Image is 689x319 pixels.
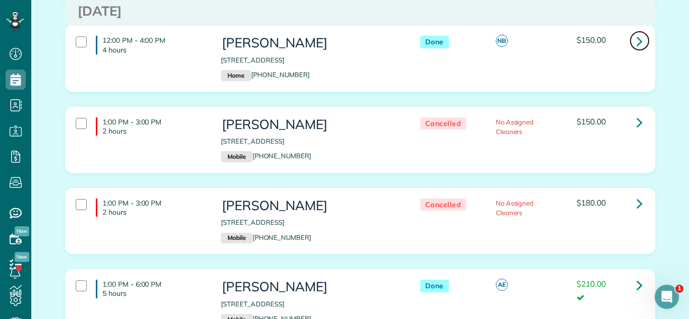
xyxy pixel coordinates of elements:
span: Cancelled [420,199,467,211]
h4: 1:00 PM - 3:00 PM [96,117,206,136]
small: Home [221,70,251,81]
span: $180.00 [577,198,606,208]
span: New [15,226,29,236]
span: $150.00 [577,116,606,126]
span: NB [496,35,508,47]
span: AE [496,279,508,291]
span: $150.00 [577,35,606,45]
h3: [PERSON_NAME] [221,280,399,294]
h4: 1:00 PM - 6:00 PM [96,280,206,298]
span: No Assigned Cleaners [496,118,534,136]
a: Mobile[PHONE_NUMBER] [221,152,311,160]
h3: [DATE] [78,4,643,19]
small: Mobile [221,233,252,244]
iframe: Intercom live chat [655,285,679,309]
h3: [PERSON_NAME] [221,117,399,132]
span: $210.00 [577,279,606,289]
h4: 1:00 PM - 3:00 PM [96,199,206,217]
span: Cancelled [420,117,467,130]
span: 1 [675,285,683,293]
span: No Assigned Cleaners [496,199,534,217]
a: Mobile[PHONE_NUMBER] [221,233,311,241]
p: [STREET_ADDRESS] [221,218,399,227]
a: Home[PHONE_NUMBER] [221,71,310,79]
span: New [15,252,29,262]
p: 2 hours [102,208,206,217]
h4: 12:00 PM - 4:00 PM [96,36,206,54]
span: Done [420,36,449,48]
p: 2 hours [102,126,206,136]
small: Mobile [221,151,252,162]
p: 4 hours [102,45,206,54]
p: [STREET_ADDRESS] [221,137,399,146]
p: [STREET_ADDRESS] [221,55,399,65]
h3: [PERSON_NAME] [221,36,399,50]
h3: [PERSON_NAME] [221,199,399,213]
p: 5 hours [102,289,206,298]
p: [STREET_ADDRESS] [221,299,399,309]
span: Done [420,280,449,292]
